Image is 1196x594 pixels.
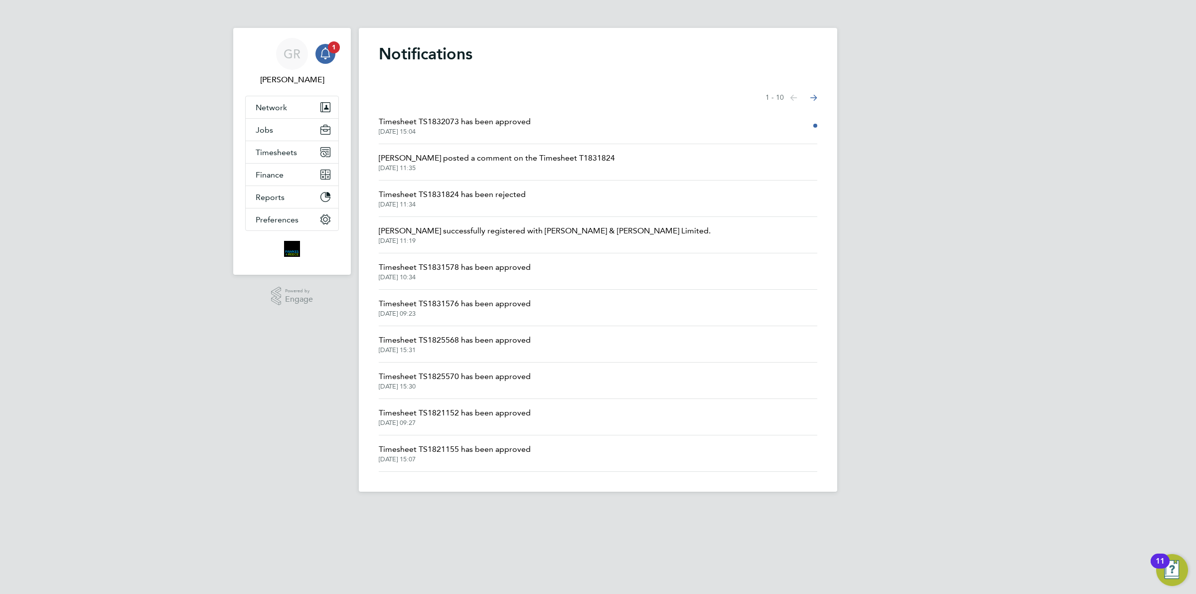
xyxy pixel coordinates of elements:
[379,261,531,273] span: Timesheet TS1831578 has been approved
[379,407,531,419] span: Timesheet TS1821152 has been approved
[379,164,615,172] span: [DATE] 11:35
[379,225,711,237] span: [PERSON_NAME] successfully registered with [PERSON_NAME] & [PERSON_NAME] Limited.
[379,455,531,463] span: [DATE] 15:07
[379,419,531,427] span: [DATE] 09:27
[256,215,299,224] span: Preferences
[379,116,531,136] a: Timesheet TS1832073 has been approved[DATE] 15:04
[379,383,531,391] span: [DATE] 15:30
[379,152,615,172] a: [PERSON_NAME] posted a comment on the Timesheet T1831824[DATE] 11:35
[245,74,339,86] span: Gareth Richardson
[379,261,531,281] a: Timesheet TS1831578 has been approved[DATE] 10:34
[379,371,531,383] span: Timesheet TS1825570 has been approved
[379,128,531,136] span: [DATE] 15:04
[379,189,526,208] a: Timesheet TS1831824 has been rejected[DATE] 11:34
[379,237,711,245] span: [DATE] 11:19
[245,241,339,257] a: Go to home page
[379,310,531,318] span: [DATE] 09:23
[765,93,784,103] span: 1 - 10
[379,298,531,310] span: Timesheet TS1831576 has been approved
[379,44,817,64] h1: Notifications
[245,38,339,86] a: GR[PERSON_NAME]
[379,443,531,455] span: Timesheet TS1821155 has been approved
[256,193,285,202] span: Reports
[256,148,297,157] span: Timesheets
[379,443,531,463] a: Timesheet TS1821155 has been approved[DATE] 15:07
[233,28,351,275] nav: Main navigation
[1156,554,1188,586] button: Open Resource Center, 11 new notifications
[379,200,526,208] span: [DATE] 11:34
[765,88,817,108] nav: Select page of notifications list
[256,170,284,180] span: Finance
[246,119,338,141] button: Jobs
[246,186,338,208] button: Reports
[256,103,287,112] span: Network
[379,152,615,164] span: [PERSON_NAME] posted a comment on the Timesheet T1831824
[246,208,338,230] button: Preferences
[379,371,531,391] a: Timesheet TS1825570 has been approved[DATE] 15:30
[379,298,531,318] a: Timesheet TS1831576 has been approved[DATE] 09:23
[285,287,313,295] span: Powered by
[285,295,313,304] span: Engage
[246,141,338,163] button: Timesheets
[246,164,338,186] button: Finance
[379,189,526,200] span: Timesheet TS1831824 has been rejected
[328,41,340,53] span: 1
[271,287,313,306] a: Powered byEngage
[256,125,273,135] span: Jobs
[315,38,335,70] a: 1
[379,334,531,346] span: Timesheet TS1825568 has been approved
[284,47,300,60] span: GR
[379,273,531,281] span: [DATE] 10:34
[379,407,531,427] a: Timesheet TS1821152 has been approved[DATE] 09:27
[379,346,531,354] span: [DATE] 15:31
[379,225,711,245] a: [PERSON_NAME] successfully registered with [PERSON_NAME] & [PERSON_NAME] Limited.[DATE] 11:19
[1156,561,1165,574] div: 11
[246,96,338,118] button: Network
[284,241,300,257] img: bromak-logo-retina.png
[379,116,531,128] span: Timesheet TS1832073 has been approved
[379,334,531,354] a: Timesheet TS1825568 has been approved[DATE] 15:31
